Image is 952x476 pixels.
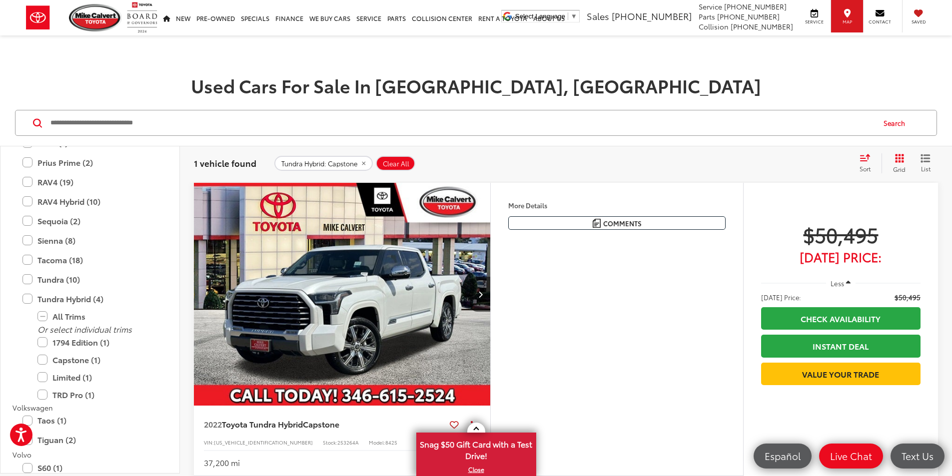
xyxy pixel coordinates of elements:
[882,153,913,173] button: Grid View
[337,439,359,446] span: 253264A
[12,450,31,460] span: Volvo
[22,212,157,230] label: Sequoia (2)
[724,1,787,11] span: [PHONE_NUMBER]
[895,292,921,302] span: $50,495
[49,111,874,135] input: Search by Make, Model, or Keyword
[826,274,856,292] button: Less
[913,153,938,173] button: List View
[761,307,921,330] a: Check Availability
[761,292,801,302] span: [DATE] Price:
[193,183,491,406] img: 2022 Toyota Tundra Hybrid Capstone
[22,173,157,191] label: RAV4 (19)
[22,431,157,449] label: Tiguan (2)
[383,160,409,168] span: Clear All
[470,277,490,312] button: Next image
[204,439,214,446] span: VIN:
[819,444,883,469] a: Live Chat
[37,386,157,404] label: TRD Pro (1)
[921,164,931,173] span: List
[508,216,726,230] button: Comments
[761,335,921,357] a: Instant Deal
[825,450,877,462] span: Live Chat
[699,1,722,11] span: Service
[699,11,715,21] span: Parts
[37,334,157,351] label: 1794 Edition (1)
[204,457,240,469] div: 37,200 mi
[303,418,339,430] span: Capstone
[891,444,945,469] a: Text Us
[193,183,491,406] div: 2022 Toyota Tundra Hybrid Capstone 0
[855,153,882,173] button: Select sort value
[908,18,930,25] span: Saved
[385,439,397,446] span: 8425
[22,154,157,171] label: Prius Prime (2)
[22,251,157,269] label: Tacoma (18)
[831,279,844,288] span: Less
[471,421,473,429] span: dropdown dots
[836,18,858,25] span: Map
[612,9,692,22] span: [PHONE_NUMBER]
[204,419,446,430] a: 2022Toyota Tundra HybridCapstone
[37,308,157,325] label: All Trims
[22,290,157,308] label: Tundra Hybrid (4)
[274,156,373,171] button: remove Tundra%20Hybrid: Capstone
[717,11,780,21] span: [PHONE_NUMBER]
[760,450,806,462] span: Español
[22,232,157,249] label: Sienna (8)
[37,369,157,386] label: Limited (1)
[37,351,157,369] label: Capstone (1)
[204,418,222,430] span: 2022
[860,164,871,173] span: Sort
[508,202,726,209] h4: More Details
[731,21,793,31] span: [PHONE_NUMBER]
[761,252,921,262] span: [DATE] Price:
[22,271,157,288] label: Tundra (10)
[761,363,921,385] a: Value Your Trade
[281,160,357,168] span: Tundra Hybrid: Capstone
[323,439,337,446] span: Stock:
[463,416,480,433] button: Actions
[194,157,256,169] span: 1 vehicle found
[869,18,891,25] span: Contact
[417,434,535,464] span: Snag $50 Gift Card with a Test Drive!
[193,183,491,406] a: 2022 Toyota Tundra Hybrid Capstone2022 Toyota Tundra Hybrid Capstone2022 Toyota Tundra Hybrid Cap...
[376,156,415,171] button: Clear All
[761,222,921,247] span: $50,495
[593,219,601,227] img: Comments
[37,323,132,335] i: Or select individual trims
[571,12,577,20] span: ▼
[897,450,939,462] span: Text Us
[22,193,157,210] label: RAV4 Hybrid (10)
[214,439,313,446] span: [US_VEHICLE_IDENTIFICATION_NUMBER]
[369,439,385,446] span: Model:
[893,165,906,173] span: Grid
[699,21,729,31] span: Collision
[69,4,122,31] img: Mike Calvert Toyota
[22,412,157,429] label: Taos (1)
[603,219,642,228] span: Comments
[803,18,826,25] span: Service
[222,418,303,430] span: Toyota Tundra Hybrid
[874,110,920,135] button: Search
[754,444,812,469] a: Español
[12,403,53,413] span: Volkswagen
[587,9,609,22] span: Sales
